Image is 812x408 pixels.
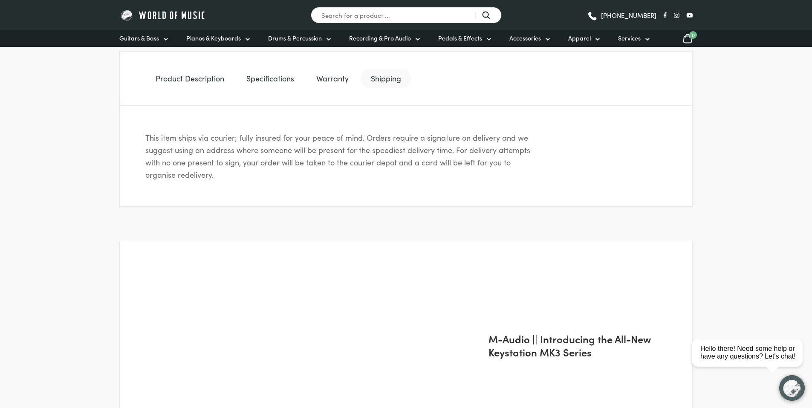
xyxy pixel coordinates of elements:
span: [PHONE_NUMBER] [601,12,656,18]
img: World of Music [119,9,207,22]
span: Drums & Percussion [268,34,322,43]
span: 0 [689,31,697,39]
a: Product Description [145,69,234,88]
span: Apparel [568,34,591,43]
p: This item ships via courier; fully insured for your peace of mind. Orders require a signature on ... [145,131,537,181]
span: Guitars & Bass [119,34,159,43]
h2: M-Audio || Introducing the All-New Keystation MK3 Series [488,332,653,359]
span: Pianos & Keyboards [186,34,241,43]
iframe: Chat with our support team [688,314,812,408]
span: Recording & Pro Audio [349,34,411,43]
a: [PHONE_NUMBER] [587,9,656,22]
span: Accessories [509,34,541,43]
span: Pedals & Effects [438,34,482,43]
input: Search for a product ... [311,7,502,23]
a: Warranty [306,69,359,88]
a: Shipping [361,69,411,88]
span: Services [618,34,641,43]
a: Specifications [236,69,304,88]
